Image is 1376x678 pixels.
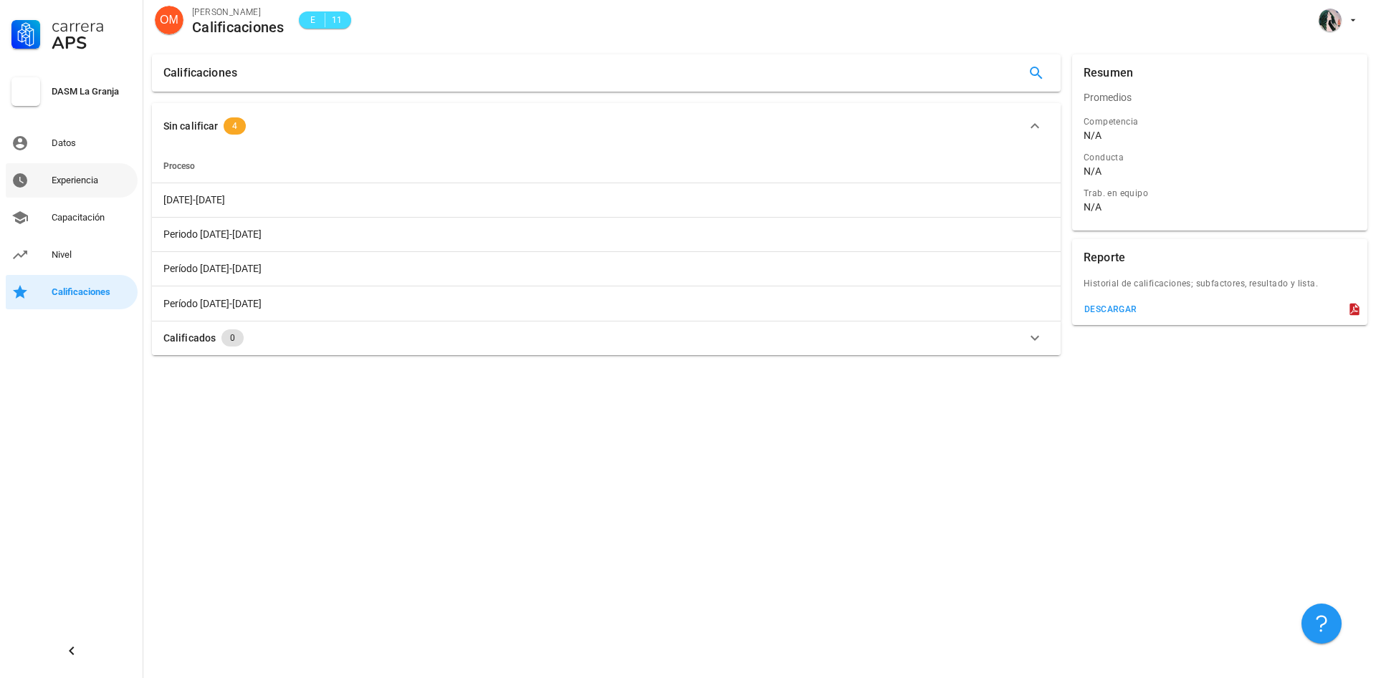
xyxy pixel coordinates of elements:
[1319,9,1342,32] div: avatar
[52,212,132,223] div: Capacitación
[331,13,343,27] span: 11
[1072,80,1367,115] div: Promedios
[163,263,262,274] span: Período [DATE]-[DATE]
[152,321,1061,355] button: Calificados 0
[230,329,235,347] span: 0
[1084,165,1102,178] div: N/A
[52,17,132,34] div: Carrera
[6,275,138,309] a: Calificaciones
[1084,186,1356,200] div: Trab. en equipo
[1078,299,1143,319] button: descargar
[163,194,225,205] span: [DATE]-[DATE]
[1084,200,1102,213] div: N/A
[1084,115,1356,129] div: Competencia
[163,228,262,240] span: Periodo [DATE]-[DATE]
[1084,239,1125,276] div: Reporte
[232,117,237,135] span: 4
[163,161,195,171] span: Proceso
[6,238,138,272] a: Nivel
[1084,304,1137,314] div: descargar
[1084,129,1102,142] div: N/A
[160,6,178,34] span: OM
[163,118,218,134] div: Sin calificar
[152,103,1061,149] button: Sin calificar 4
[52,249,132,261] div: Nivel
[192,5,285,19] div: [PERSON_NAME]
[163,330,216,346] div: Calificados
[1072,276,1367,299] div: Historial de calificaciones; subfactores, resultado y lista.
[192,19,285,35] div: Calificaciones
[155,6,183,34] div: avatar
[52,34,132,52] div: APS
[152,149,1061,183] th: Proceso
[6,126,138,160] a: Datos
[52,286,132,298] div: Calificaciones
[1084,54,1133,92] div: Resumen
[52,175,132,186] div: Experiencia
[1084,150,1356,165] div: Conducta
[163,54,237,92] div: Calificaciones
[52,137,132,149] div: Datos
[52,86,132,97] div: DASM La Granja
[163,298,262,309] span: Período [DATE]-[DATE]
[6,163,138,198] a: Experiencia
[6,200,138,235] a: Capacitación
[307,13,319,27] span: E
